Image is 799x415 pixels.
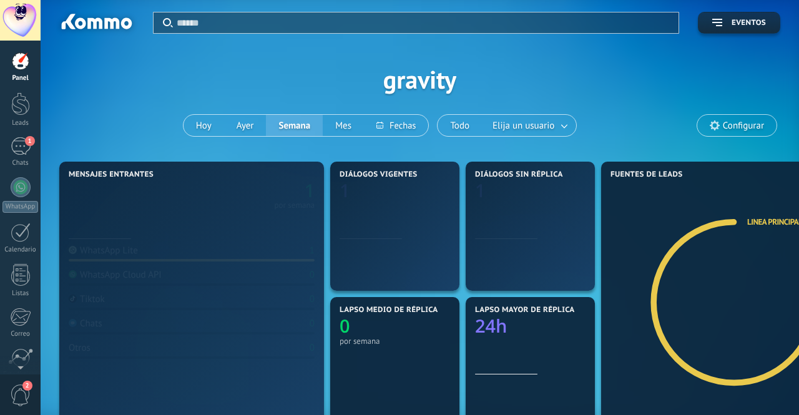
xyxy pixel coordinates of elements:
[69,293,105,305] div: Tiktok
[698,12,780,34] button: Eventos
[69,246,77,254] img: WhatsApp Lite
[310,318,315,330] div: 0
[192,178,315,203] a: 1
[475,170,563,179] span: Diálogos sin réplica
[323,115,364,136] button: Mes
[2,246,39,254] div: Calendario
[310,293,315,305] div: 0
[2,201,38,213] div: WhatsApp
[340,170,418,179] span: Diálogos vigentes
[610,170,683,179] span: Fuentes de leads
[340,336,450,346] div: por semana
[69,170,154,179] span: Mensajes entrantes
[732,19,766,27] span: Eventos
[2,290,39,298] div: Listas
[184,115,224,136] button: Hoy
[266,115,323,136] button: Semana
[224,115,267,136] button: Ayer
[310,269,315,281] div: 0
[475,306,574,315] span: Lapso mayor de réplica
[340,178,350,203] text: 1
[2,74,39,82] div: Panel
[69,269,162,281] div: WhatsApp Cloud API
[310,245,315,256] div: 1
[69,318,102,330] div: Chats
[723,120,764,131] span: Configurar
[69,342,91,354] div: Otros
[69,270,77,278] img: WhatsApp Cloud API
[25,136,35,146] span: 1
[340,275,450,285] div: por semana
[490,117,557,134] span: Elija un usuario
[69,295,77,303] img: Tiktok
[475,275,586,285] div: por semana
[69,245,138,256] div: WhatsApp Lite
[482,115,576,136] button: Elija un usuario
[340,306,438,315] span: Lapso medio de réplica
[364,115,428,136] button: Fechas
[475,178,486,203] text: 1
[274,202,315,208] div: por semana
[2,330,39,338] div: Correo
[304,178,315,203] text: 1
[438,115,482,136] button: Todo
[69,319,77,327] img: Chats
[2,159,39,167] div: Chats
[310,342,315,354] div: 0
[2,119,39,127] div: Leads
[22,381,32,391] span: 2
[475,314,586,338] a: 24h
[475,314,507,338] text: 24h
[340,314,350,338] text: 0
